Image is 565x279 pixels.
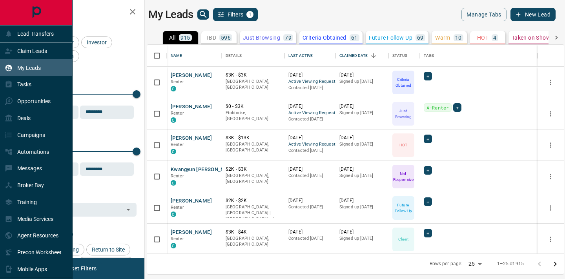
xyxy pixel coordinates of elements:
div: condos.ca [171,86,176,91]
span: Active Viewing Request [288,110,332,117]
p: Contacted [DATE] [288,173,332,179]
div: Return to Site [86,244,130,255]
p: HOT [477,35,488,40]
p: Toronto [226,204,281,222]
button: [PERSON_NAME] [171,229,212,236]
div: + [424,166,432,175]
p: [GEOGRAPHIC_DATA], [GEOGRAPHIC_DATA] [226,78,281,91]
div: + [424,197,432,206]
p: Contacted [DATE] [288,235,332,242]
div: Last Active [288,45,313,67]
div: Tags [420,45,538,67]
div: + [424,72,432,80]
div: Details [226,45,242,67]
div: + [424,229,432,237]
p: Just Browsing [393,108,414,120]
h1: My Leads [148,8,193,21]
p: Future Follow Up [369,35,412,40]
p: 79 [285,35,292,40]
p: Warm [435,35,450,40]
button: Go to next page [547,256,563,272]
div: condos.ca [171,149,176,154]
div: Investor [81,36,112,48]
p: Taken on Showings [512,35,561,40]
p: 10 [455,35,462,40]
span: + [426,135,429,143]
p: $2K - $3K [226,166,281,173]
p: Signed up [DATE] [339,78,385,85]
span: Investor [84,39,109,46]
button: New Lead [510,8,556,21]
p: Signed up [DATE] [339,204,385,210]
p: $2K - $2K [226,197,281,204]
p: Signed up [DATE] [339,110,385,116]
div: Details [222,45,284,67]
p: 596 [221,35,231,40]
button: search button [197,9,209,20]
button: more [545,233,556,245]
span: Active Viewing Request [288,141,332,148]
div: condos.ca [171,243,176,248]
button: more [545,108,556,120]
div: Last Active [284,45,335,67]
p: [DATE] [339,135,385,141]
span: + [426,229,429,237]
p: Future Follow Up [393,202,414,214]
button: Open [123,204,134,215]
p: [DATE] [339,229,385,235]
p: [DATE] [288,135,332,141]
p: Not Responsive [393,171,414,182]
p: $3K - $13K [226,135,281,141]
div: condos.ca [171,117,176,123]
button: [PERSON_NAME] [171,103,212,111]
span: Renter [171,236,184,241]
div: Claimed Date [335,45,388,67]
button: [PERSON_NAME] [171,135,212,142]
p: All [169,35,175,40]
span: Renter [171,173,184,179]
button: more [545,139,556,151]
p: [DATE] [288,103,332,110]
p: [DATE] [288,166,332,173]
span: Active Viewing Request [288,78,332,85]
button: more [545,171,556,182]
p: $3K - $4K [226,229,281,235]
p: $0 - $3K [226,103,281,110]
button: Filters1 [213,8,258,21]
span: + [456,104,459,111]
div: + [453,103,461,112]
span: Renter [171,79,184,84]
span: Renter [171,111,184,116]
button: [PERSON_NAME] [171,72,212,79]
p: [DATE] [339,197,385,204]
h2: Filters [25,8,137,17]
p: [DATE] [288,72,332,78]
p: Criteria Obtained [303,35,346,40]
span: Renter [171,205,184,210]
p: Client [398,236,408,242]
p: [DATE] [339,72,385,78]
div: condos.ca [171,212,176,217]
p: 4 [493,35,496,40]
p: TBD [206,35,216,40]
p: Signed up [DATE] [339,235,385,242]
p: Signed up [DATE] [339,173,385,179]
span: + [426,166,429,174]
p: [GEOGRAPHIC_DATA], [GEOGRAPHIC_DATA] [226,141,281,153]
div: Claimed Date [339,45,368,67]
p: [GEOGRAPHIC_DATA], [GEOGRAPHIC_DATA] [226,173,281,185]
span: Renter [171,142,184,147]
p: Just Browsing [243,35,280,40]
p: [DATE] [288,229,332,235]
p: [DATE] [288,197,332,204]
button: Reset Filters [60,262,102,275]
p: Criteria Obtained [393,77,414,88]
p: [DATE] [339,103,385,110]
button: Sort [368,50,379,61]
p: Contacted [DATE] [288,85,332,91]
p: Contacted [DATE] [288,116,332,122]
div: Name [171,45,182,67]
span: Return to Site [89,246,128,253]
span: + [426,198,429,206]
p: Contacted [DATE] [288,148,332,154]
